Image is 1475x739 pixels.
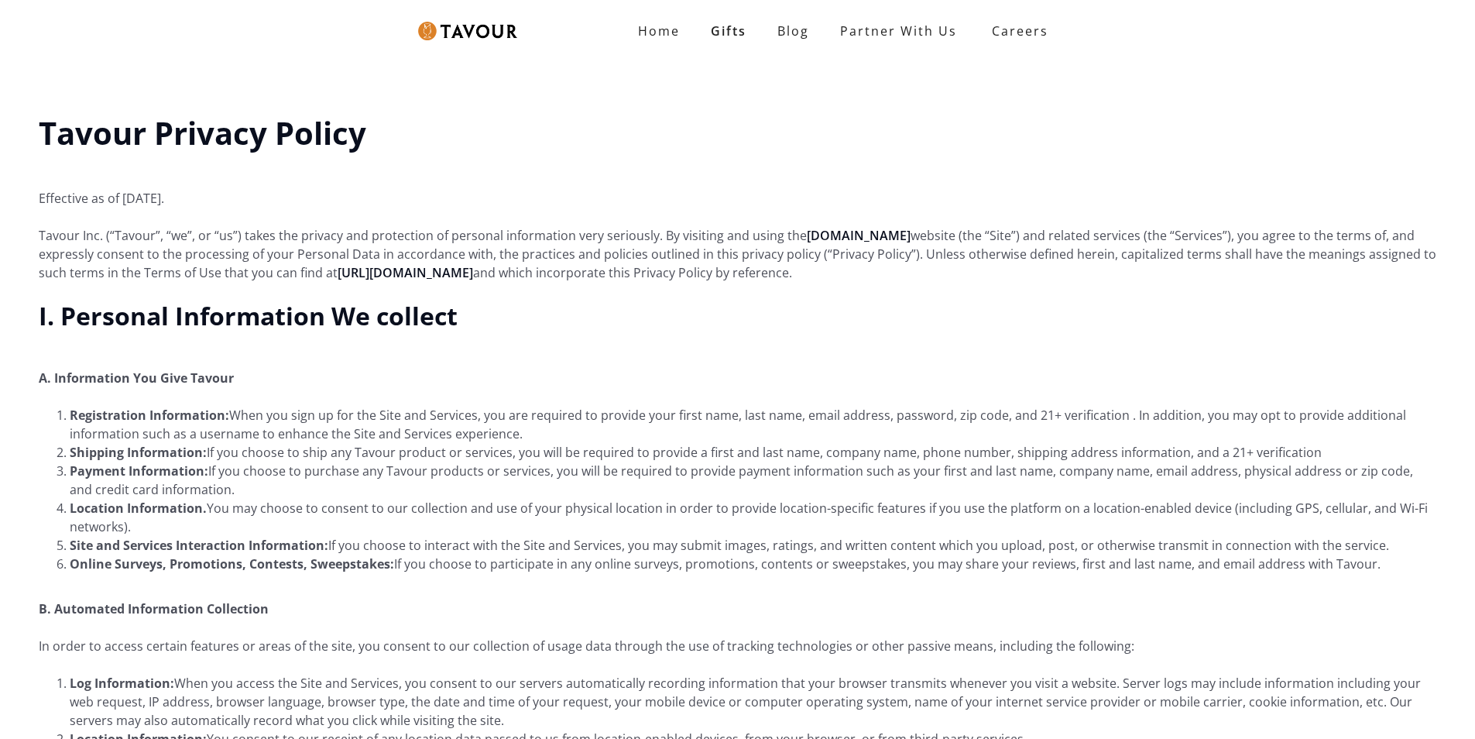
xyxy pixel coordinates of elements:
a: Home [623,15,695,46]
strong: Tavour Privacy Policy [39,112,366,154]
strong: Home [638,22,680,40]
strong: Online Surveys, Promotions, Contests, Sweepstakes: [70,555,394,572]
a: Partner With Us [825,15,972,46]
strong: I. Personal Information We collect [39,299,458,332]
a: Blog [762,15,825,46]
li: If you choose to ship any Tavour product or services, you will be required to provide a first and... [70,443,1436,462]
strong: Log Information: [70,675,174,692]
li: If you choose to participate in any online surveys, promotions, contents or sweepstakes, you may ... [70,555,1436,573]
a: [DOMAIN_NAME] [807,227,911,244]
strong: B. Automated Information Collection [39,600,269,617]
p: Tavour Inc. (“Tavour”, “we”, or “us”) takes the privacy and protection of personal information ve... [39,226,1436,282]
strong: Location Information. [70,500,207,517]
strong: A. Information You Give Tavour [39,369,234,387]
li: If you choose to interact with the Site and Services, you may submit images, ratings, and written... [70,536,1436,555]
p: In order to access certain features or areas of the site, you consent to our collection of usage ... [39,637,1436,655]
a: Careers [972,9,1060,53]
strong: Shipping Information: [70,444,207,461]
li: When you sign up for the Site and Services, you are required to provide your first name, last nam... [70,406,1436,443]
strong: Site and Services Interaction Information: [70,537,328,554]
strong: Payment Information: [70,462,208,479]
a: [URL][DOMAIN_NAME] [338,264,473,281]
p: Effective as of [DATE]. [39,170,1436,208]
li: You may choose to consent to our collection and use of your physical location in order to provide... [70,499,1436,536]
li: When you access the Site and Services, you consent to our servers automatically recording informa... [70,674,1436,730]
a: Gifts [695,15,762,46]
strong: Careers [992,15,1048,46]
li: If you choose to purchase any Tavour products or services, you will be required to provide paymen... [70,462,1436,499]
strong: Registration Information: [70,407,229,424]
